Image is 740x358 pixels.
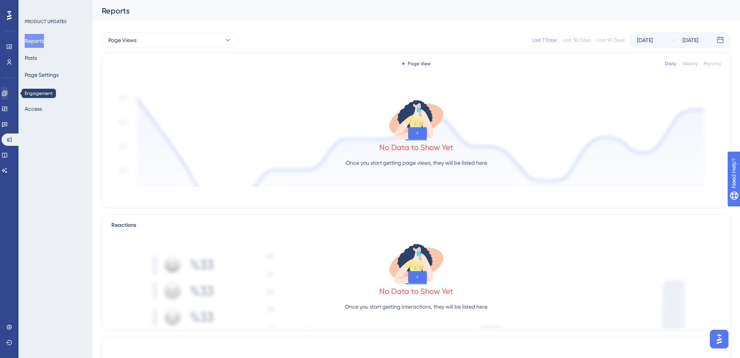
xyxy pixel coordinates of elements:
div: [DATE] [637,35,653,45]
p: Once you start getting interactions, they will be listed here [345,302,488,311]
span: Need Help? [18,2,48,11]
span: Page Views [108,35,136,45]
div: Last 90 Days [597,37,624,43]
button: Posts [25,51,37,65]
div: No Data to Show Yet [379,142,453,153]
div: Daily [665,61,676,67]
div: Reports [102,5,711,16]
button: Page Settings [25,68,59,82]
div: Monthly [704,61,721,67]
button: Domain [25,85,44,99]
div: Last 30 Days [563,37,590,43]
div: Page View [402,61,431,67]
p: Once you start getting page views, they will be listed here [346,158,487,167]
button: Page Views [102,32,238,48]
div: [DATE] [683,35,698,45]
div: Last 7 Days [532,37,557,43]
div: Reactions [111,221,721,230]
button: Access [25,102,42,116]
div: Weekly [682,61,698,67]
button: Reports [25,34,44,48]
div: PRODUCT UPDATES [25,19,67,25]
iframe: UserGuiding AI Assistant Launcher [708,328,731,351]
div: No Data to Show Yet [379,286,453,297]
